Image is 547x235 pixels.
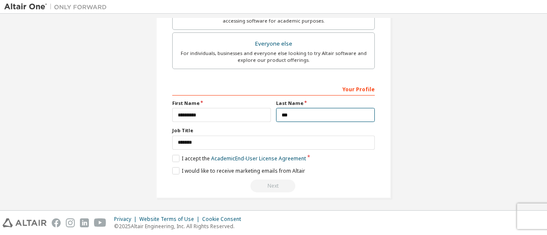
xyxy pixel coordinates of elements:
[139,216,202,223] div: Website Terms of Use
[178,50,369,64] div: For individuals, businesses and everyone else looking to try Altair software and explore our prod...
[94,218,106,227] img: youtube.svg
[172,155,306,162] label: I accept the
[114,223,246,230] p: © 2025 Altair Engineering, Inc. All Rights Reserved.
[172,100,271,107] label: First Name
[172,127,375,134] label: Job Title
[66,218,75,227] img: instagram.svg
[202,216,246,223] div: Cookie Consent
[80,218,89,227] img: linkedin.svg
[172,167,305,174] label: I would like to receive marketing emails from Altair
[211,155,306,162] a: Academic End-User License Agreement
[276,100,375,107] label: Last Name
[172,180,375,192] div: Email already exists
[52,218,61,227] img: facebook.svg
[114,216,139,223] div: Privacy
[178,11,369,24] div: For faculty & administrators of academic institutions administering students and accessing softwa...
[178,38,369,50] div: Everyone else
[4,3,111,11] img: Altair One
[3,218,47,227] img: altair_logo.svg
[172,82,375,96] div: Your Profile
